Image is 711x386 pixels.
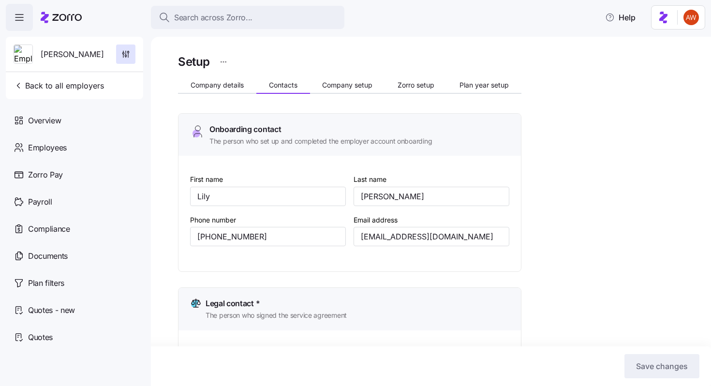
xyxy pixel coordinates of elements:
[28,196,52,208] span: Payroll
[6,188,143,215] a: Payroll
[322,82,372,89] span: Company setup
[41,48,104,60] span: [PERSON_NAME]
[28,223,70,235] span: Compliance
[605,12,636,23] span: Help
[209,123,281,135] span: Onboarding contact
[683,10,699,25] img: 3c671664b44671044fa8929adf5007c6
[624,354,699,378] button: Save changes
[398,82,434,89] span: Zorro setup
[190,187,346,206] input: Type first name
[28,277,64,289] span: Plan filters
[190,227,346,246] input: (212) 456-7890
[354,174,386,185] label: Last name
[636,360,688,372] span: Save changes
[6,215,143,242] a: Compliance
[269,82,297,89] span: Contacts
[28,115,61,127] span: Overview
[190,174,223,185] label: First name
[14,45,32,64] img: Employer logo
[354,215,398,225] label: Email address
[597,8,643,27] button: Help
[6,269,143,297] a: Plan filters
[28,250,68,262] span: Documents
[6,161,143,188] a: Zorro Pay
[174,12,252,24] span: Search across Zorro...
[178,54,210,69] h1: Setup
[151,6,344,29] button: Search across Zorro...
[6,107,143,134] a: Overview
[28,169,63,181] span: Zorro Pay
[190,215,236,225] label: Phone number
[6,297,143,324] a: Quotes - new
[28,142,67,154] span: Employees
[191,82,244,89] span: Company details
[354,187,509,206] input: Type last name
[6,242,143,269] a: Documents
[459,82,509,89] span: Plan year setup
[209,136,432,146] span: The person who set up and completed the employer account onboarding
[28,331,53,343] span: Quotes
[354,227,509,246] input: Type email address
[14,80,104,91] span: Back to all employers
[206,297,260,310] span: Legal contact *
[6,134,143,161] a: Employees
[6,324,143,351] a: Quotes
[206,311,347,320] span: The person who signed the service agreement
[10,76,108,95] button: Back to all employers
[28,304,75,316] span: Quotes - new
